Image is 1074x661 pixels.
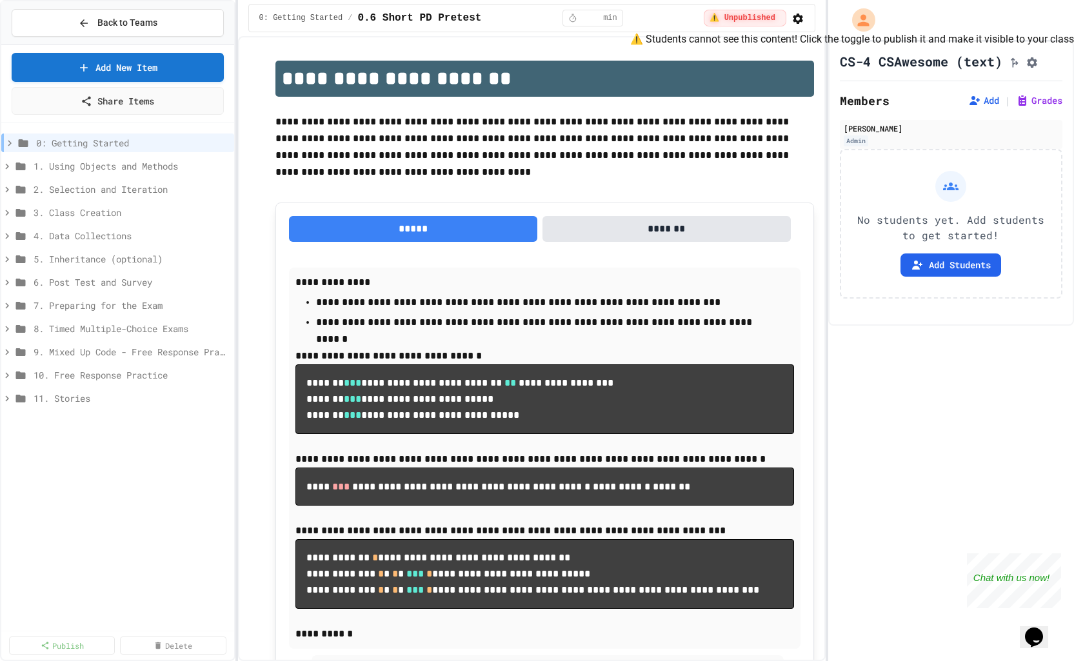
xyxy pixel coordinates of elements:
span: 2. Selection and Iteration [34,183,229,196]
h1: CS-4 CSAwesome (text) [840,52,1002,70]
span: / [348,13,352,23]
button: Add [968,94,999,107]
button: Click to see fork details [1008,54,1020,69]
div: Admin [844,135,868,146]
a: Share Items [12,87,224,115]
span: min [603,13,617,23]
div: [PERSON_NAME] [844,123,1059,134]
a: Delete [120,636,226,655]
span: 0: Getting Started [36,136,229,150]
button: Grades [1016,94,1062,107]
span: 6. Post Test and Survey [34,275,229,289]
iframe: chat widget [1020,609,1061,648]
a: Publish [9,636,115,655]
span: 10. Free Response Practice [34,368,229,382]
div: My Account [839,5,879,35]
button: Assignment Settings [1026,54,1039,69]
span: | [1004,93,1011,108]
span: Back to Teams [97,16,157,30]
span: 9. Mixed Up Code - Free Response Practice [34,345,229,359]
span: 1. Using Objects and Methods [34,159,229,173]
h2: Members [840,92,890,110]
span: 5. Inheritance (optional) [34,252,229,266]
p: No students yet. Add students to get started! [851,212,1051,243]
a: Add New Item [12,53,224,82]
span: 0: Getting Started [259,13,343,23]
span: 0.6 Short PD Pretest [357,10,481,26]
span: 11. Stories [34,391,229,405]
button: Back to Teams [12,9,224,37]
span: 8. Timed Multiple-Choice Exams [34,322,229,335]
span: 4. Data Collections [34,229,229,242]
div: ⚠️ Students cannot see this content! Click the toggle to publish it and make it visible to your c... [704,10,786,26]
span: 3. Class Creation [34,206,229,219]
button: Add Students [900,253,1001,277]
span: 7. Preparing for the Exam [34,299,229,312]
iframe: chat widget [967,553,1061,608]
